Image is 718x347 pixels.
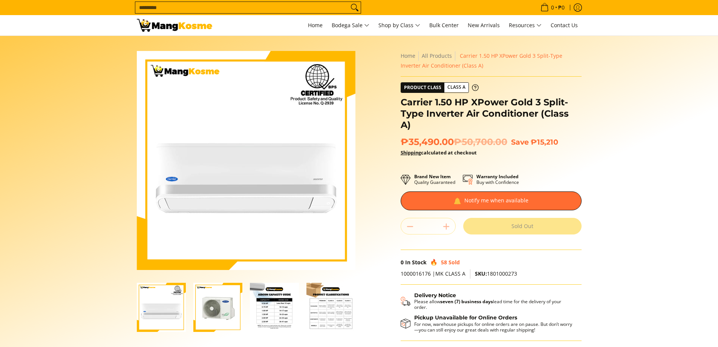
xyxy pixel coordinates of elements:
[440,298,493,305] strong: seven (7) business days
[468,22,500,29] span: New Arrivals
[414,292,456,299] strong: Delivery Notice
[509,21,542,30] span: Resources
[401,83,444,93] span: Product Class
[375,15,424,35] a: Shop by Class
[531,137,558,147] span: ₱15,210
[550,5,555,10] span: 0
[401,149,421,156] a: Shipping
[306,283,355,332] img: Carrier 1.50 HP XPower Gold 3 Split-Type Inverter Air Conditioner (Class A)-4
[332,21,369,30] span: Bodega Sale
[429,22,459,29] span: Bulk Center
[137,19,212,32] img: Carrier 1.5 HP XPower Gold 3 Split-Type Inverter Aircon l Mang Kosme
[441,259,447,266] span: 58
[475,270,517,277] span: 1801000273
[308,22,323,29] span: Home
[464,15,504,35] a: New Arrivals
[551,22,578,29] span: Contact Us
[401,149,477,156] strong: calculated at checkout
[304,15,326,35] a: Home
[547,15,582,35] a: Contact Us
[401,51,582,71] nav: Breadcrumbs
[444,83,468,92] span: Class A
[414,321,574,333] p: For now, warehouse pickups for online orders are on pause. But don’t worry—you can still enjoy ou...
[414,173,451,180] strong: Brand New Item
[476,174,519,185] p: Buy with Confidence
[401,259,404,266] span: 0
[328,15,373,35] a: Bodega Sale
[137,283,186,332] img: Carrier 1.50 HP XPower Gold 3 Split-Type Inverter Air Conditioner (Class A)-1
[401,292,574,310] button: Shipping & Delivery
[401,82,479,93] a: Product Class Class A
[426,15,462,35] a: Bulk Center
[401,270,465,277] span: 1000016176 |MK CLASS A
[414,299,574,310] p: Please allow lead time for the delivery of your order.
[137,51,355,270] img: Carrier 1.50 HP XPower Gold 3 Split-Type Inverter Air Conditioner (Class A)
[405,259,427,266] span: In Stock
[349,2,361,13] button: Search
[422,52,452,59] a: All Products
[414,174,455,185] p: Quality Guaranteed
[505,15,545,35] a: Resources
[475,270,487,277] span: SKU:
[193,283,242,332] img: Carrier 1.50 HP XPower Gold 3 Split-Type Inverter Air Conditioner (Class A)-2
[401,97,582,131] h1: Carrier 1.50 HP XPower Gold 3 Split-Type Inverter Air Conditioner (Class A)
[401,136,507,148] span: ₱35,490.00
[401,52,415,59] a: Home
[378,21,420,30] span: Shop by Class
[401,52,562,69] span: Carrier 1.50 HP XPower Gold 3 Split-Type Inverter Air Conditioner (Class A)
[454,136,507,148] del: ₱50,700.00
[414,314,517,321] strong: Pickup Unavailable for Online Orders
[476,173,519,180] strong: Warranty Included
[557,5,566,10] span: ₱0
[511,137,529,147] span: Save
[220,15,582,35] nav: Main Menu
[538,3,567,12] span: •
[449,259,460,266] span: Sold
[250,283,299,332] img: Carrier 1.50 HP XPower Gold 3 Split-Type Inverter Air Conditioner (Class A)-3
